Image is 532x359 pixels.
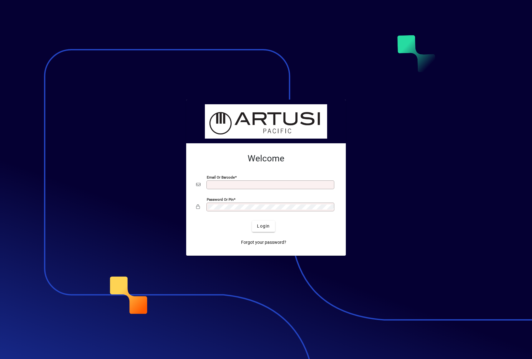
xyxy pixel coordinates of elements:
[207,175,235,179] mat-label: Email or Barcode
[239,237,289,248] a: Forgot your password?
[241,239,286,246] span: Forgot your password?
[252,221,275,232] button: Login
[257,223,270,229] span: Login
[196,153,336,164] h2: Welcome
[207,197,234,201] mat-label: Password or Pin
